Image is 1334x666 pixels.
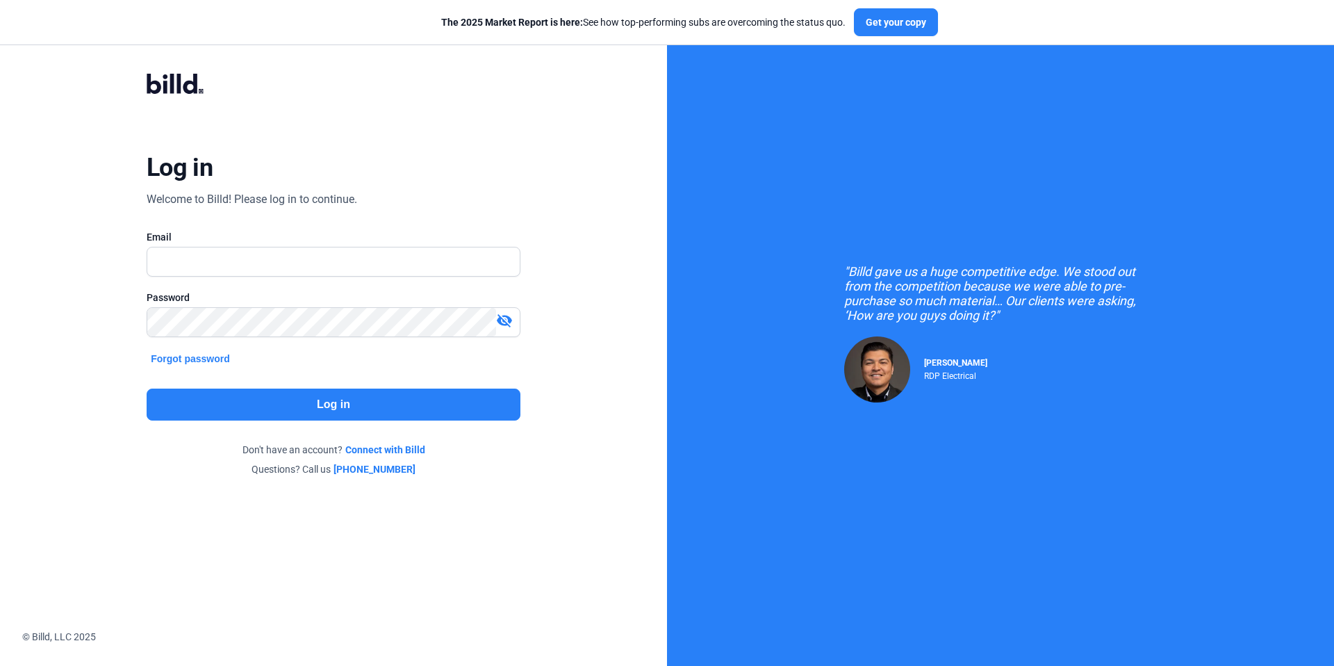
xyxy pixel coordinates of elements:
button: Forgot password [147,351,234,366]
button: Get your copy [854,8,938,36]
div: RDP Electrical [924,368,987,381]
div: Password [147,291,520,304]
div: Email [147,230,520,244]
img: Raul Pacheco [844,336,910,403]
span: The 2025 Market Report is here: [441,17,583,28]
div: See how top-performing subs are overcoming the status quo. [441,15,846,29]
div: Log in [147,152,213,183]
a: Connect with Billd [345,443,425,457]
button: Log in [147,389,520,421]
div: Welcome to Billd! Please log in to continue. [147,191,357,208]
div: Questions? Call us [147,462,520,476]
div: "Billd gave us a huge competitive edge. We stood out from the competition because we were able to... [844,264,1157,323]
a: [PHONE_NUMBER] [333,462,415,476]
span: [PERSON_NAME] [924,358,987,368]
div: Don't have an account? [147,443,520,457]
mat-icon: visibility_off [496,312,513,329]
